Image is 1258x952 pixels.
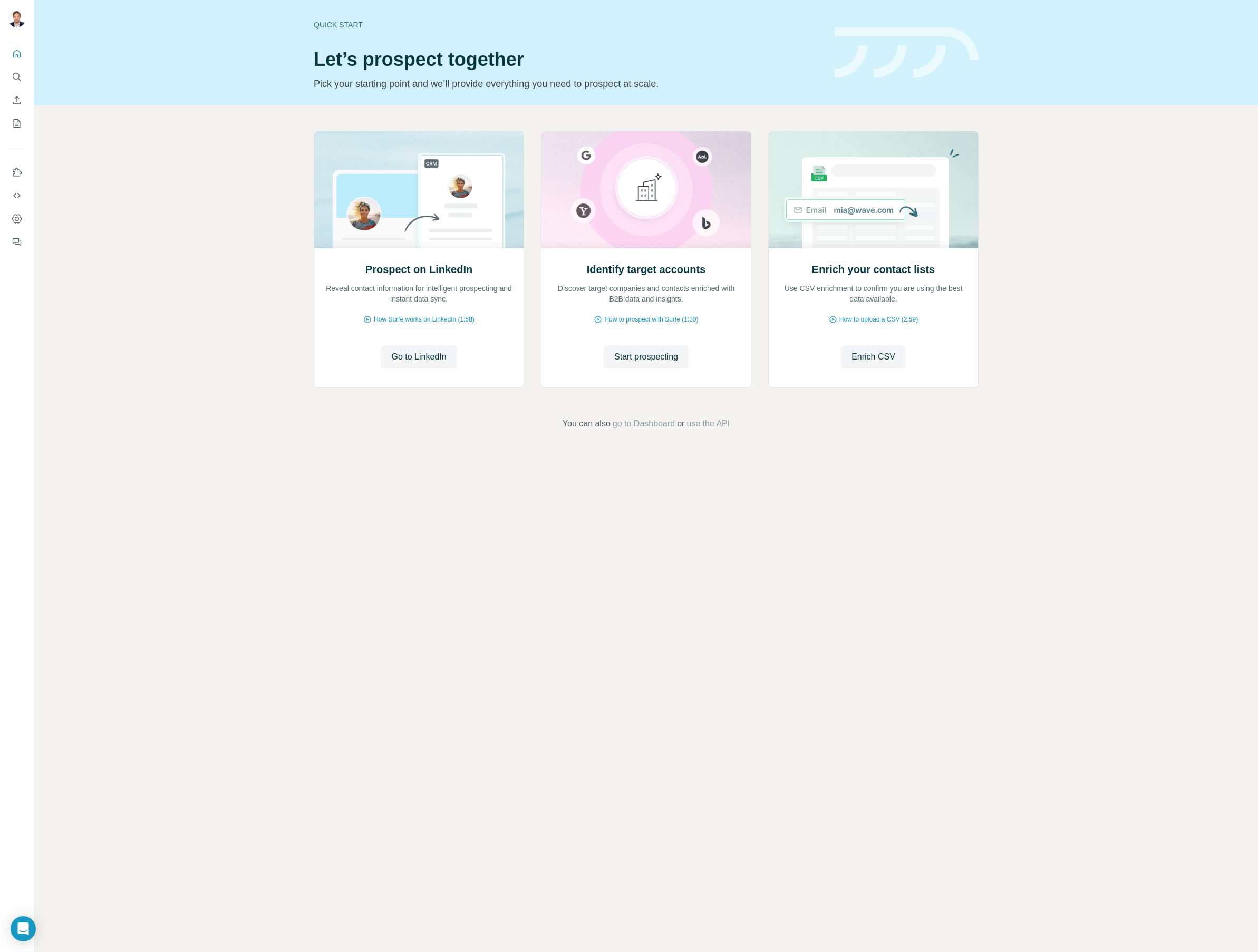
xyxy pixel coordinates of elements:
p: Use CSV enrichment to confirm you are using the best data available. [779,283,967,304]
h2: Identify target accounts [587,262,706,277]
span: Enrich CSV [851,351,895,363]
span: Go to LinkedIn [391,351,446,363]
button: use the API [686,417,730,430]
button: Go to LinkedIn [381,345,457,368]
img: Prospect on LinkedIn [314,131,524,248]
button: My lists [8,114,25,133]
img: Identify target accounts [541,131,751,248]
p: Discover target companies and contacts enriched with B2B data and insights. [552,283,740,304]
img: banner [835,27,979,79]
p: Reveal contact information for intelligent prospecting and instant data sync. [325,283,513,304]
button: Enrich CSV [8,91,25,110]
span: or [677,417,684,430]
button: Dashboard [8,209,25,228]
h1: Let’s prospect together [314,49,822,70]
img: Avatar [8,11,25,27]
span: Start prospecting [614,351,678,363]
button: Use Surfe API [8,186,25,205]
span: How to prospect with Surfe (1:30) [604,315,698,324]
h2: Prospect on LinkedIn [365,262,472,277]
h2: Enrich your contact lists [812,262,935,277]
img: Enrich your contact lists [768,131,979,248]
span: How to upload a CSV (2:59) [839,315,918,324]
button: Search [8,67,25,86]
button: Start prospecting [604,345,689,368]
div: Quick start [314,20,822,30]
button: Enrich CSV [841,345,906,368]
span: You can also [563,417,611,430]
button: go to Dashboard [613,417,675,430]
button: Quick start [8,44,25,63]
span: How Surfe works on LinkedIn (1:58) [374,315,475,324]
button: Feedback [8,232,25,251]
div: Open Intercom Messenger [11,916,36,941]
button: Use Surfe on LinkedIn [8,163,25,182]
p: Pick your starting point and we’ll provide everything you need to prospect at scale. [314,76,822,91]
